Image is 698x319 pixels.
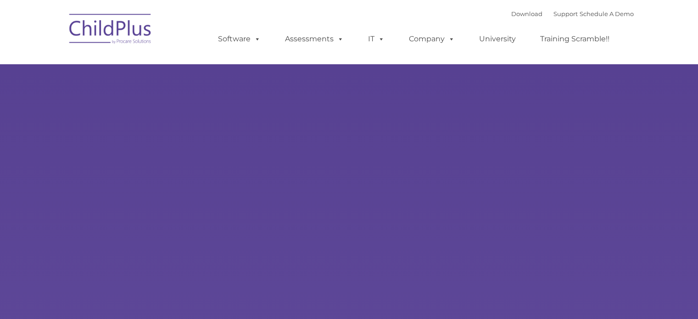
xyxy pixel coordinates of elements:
[359,30,394,48] a: IT
[531,30,619,48] a: Training Scramble!!
[511,10,634,17] font: |
[511,10,542,17] a: Download
[580,10,634,17] a: Schedule A Demo
[400,30,464,48] a: Company
[553,10,578,17] a: Support
[209,30,270,48] a: Software
[65,7,156,53] img: ChildPlus by Procare Solutions
[276,30,353,48] a: Assessments
[470,30,525,48] a: University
